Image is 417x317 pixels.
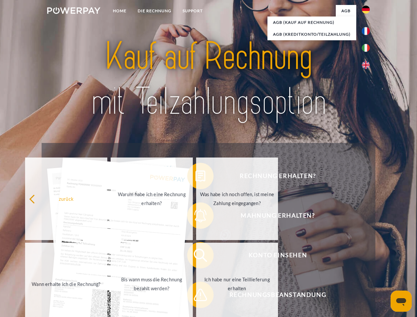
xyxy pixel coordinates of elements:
[267,17,356,28] a: AGB (Kauf auf Rechnung)
[196,158,278,240] a: Was habe ich noch offen, ist meine Zahlung eingegangen?
[362,61,370,69] img: en
[115,275,189,293] div: Bis wann muss die Rechnung bezahlt werden?
[336,5,356,17] a: agb
[200,190,274,208] div: Was habe ich noch offen, ist meine Zahlung eingegangen?
[29,194,103,203] div: zurück
[200,275,274,293] div: Ich habe nur eine Teillieferung erhalten
[47,7,100,14] img: logo-powerpay-white.svg
[132,5,177,17] a: DIE RECHNUNG
[29,279,103,288] div: Wann erhalte ich die Rechnung?
[391,291,412,312] iframe: Schaltfläche zum Öffnen des Messaging-Fensters
[362,27,370,35] img: fr
[362,6,370,14] img: de
[107,5,132,17] a: Home
[63,32,354,126] img: title-powerpay_de.svg
[115,190,189,208] div: Warum habe ich eine Rechnung erhalten?
[177,5,208,17] a: SUPPORT
[267,28,356,40] a: AGB (Kreditkonto/Teilzahlung)
[362,44,370,52] img: it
